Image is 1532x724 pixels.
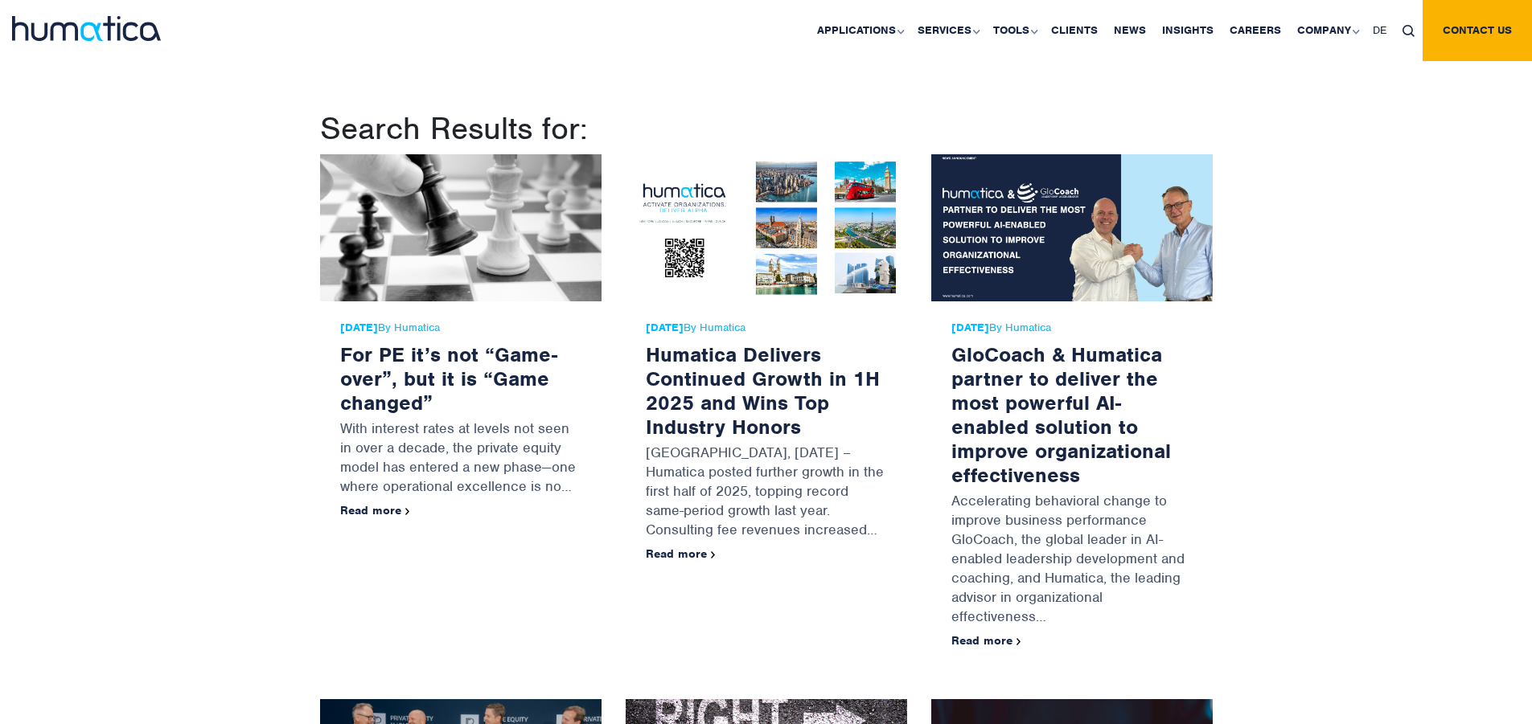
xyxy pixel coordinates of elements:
[340,415,581,504] p: With interest rates at levels not seen in over a decade, the private equity model has entered a n...
[340,321,581,334] span: By Humatica
[951,487,1193,634] p: Accelerating behavioral change to improve business performance GloCoach, the global leader in AI-...
[646,321,887,334] span: By Humatica
[646,321,684,334] strong: [DATE]
[340,503,410,517] a: Read more
[320,154,602,301] img: For PE it’s not “Game-over”, but it is “Game changed”
[931,154,1213,301] img: GloCoach & Humatica partner to deliver the most powerful AI-enabled solution to improve organizat...
[1373,23,1386,37] span: DE
[951,321,989,334] strong: [DATE]
[340,321,378,334] strong: [DATE]
[405,508,410,515] img: arrowicon
[951,633,1021,648] a: Read more
[1403,25,1415,37] img: search_icon
[951,342,1171,488] a: GloCoach & Humatica partner to deliver the most powerful AI-enabled solution to improve organizat...
[711,551,716,558] img: arrowicon
[626,154,907,301] img: Humatica Delivers Continued Growth in 1H 2025 and Wins Top Industry Honors
[1017,638,1021,645] img: arrowicon
[646,342,880,440] a: Humatica Delivers Continued Growth in 1H 2025 and Wins Top Industry Honors
[646,439,887,547] p: [GEOGRAPHIC_DATA], [DATE] – Humatica posted further growth in the first half of 2025, topping rec...
[340,342,557,415] a: For PE it’s not “Game-over”, but it is “Game changed”
[320,109,1213,148] h1: Search Results for:
[646,546,716,561] a: Read more
[12,16,161,41] img: logo
[951,321,1193,334] span: By Humatica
